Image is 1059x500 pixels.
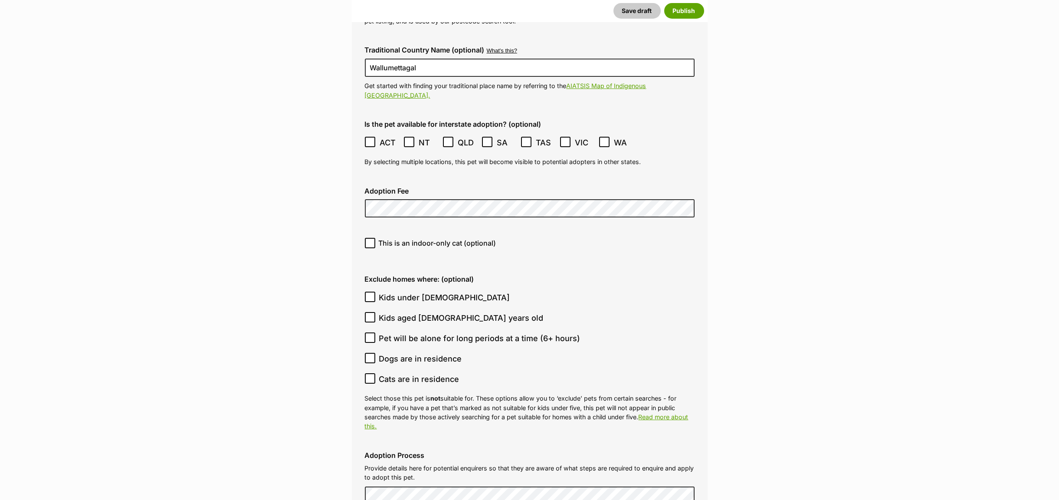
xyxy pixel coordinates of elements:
[380,137,399,148] span: ACT
[379,353,462,365] span: Dogs are in residence
[365,187,695,195] label: Adoption Fee
[365,275,695,283] label: Exclude homes where: (optional)
[419,137,438,148] span: NT
[379,373,459,385] span: Cats are in residence
[536,137,555,148] span: TAS
[365,451,695,459] label: Adoption Process
[365,46,485,54] label: Traditional Country Name (optional)
[379,238,496,248] span: This is an indoor-only cat (optional)
[664,3,704,19] button: Publish
[379,332,580,344] span: Pet will be alone for long periods at a time (6+ hours)
[575,137,594,148] span: VIC
[487,48,517,54] button: What's this?
[613,3,661,19] button: Save draft
[365,120,695,128] label: Is the pet available for interstate adoption? (optional)
[379,312,544,324] span: Kids aged [DEMOGRAPHIC_DATA] years old
[365,464,695,482] p: Provide details here for potential enquirers so that they are aware of what steps are required to...
[379,292,510,303] span: Kids under [DEMOGRAPHIC_DATA]
[458,137,477,148] span: QLD
[365,81,695,100] p: Get started with finding your traditional place name by referring to the
[614,137,633,148] span: WA
[365,157,695,166] p: By selecting multiple locations, this pet will become visible to potential adopters in other states.
[365,394,695,431] p: Select those this pet is suitable for. These options allow you to ‘exclude’ pets from certain sea...
[497,137,516,148] span: SA
[365,82,646,99] a: AIATSIS Map of Indigenous [GEOGRAPHIC_DATA].
[431,395,441,402] strong: not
